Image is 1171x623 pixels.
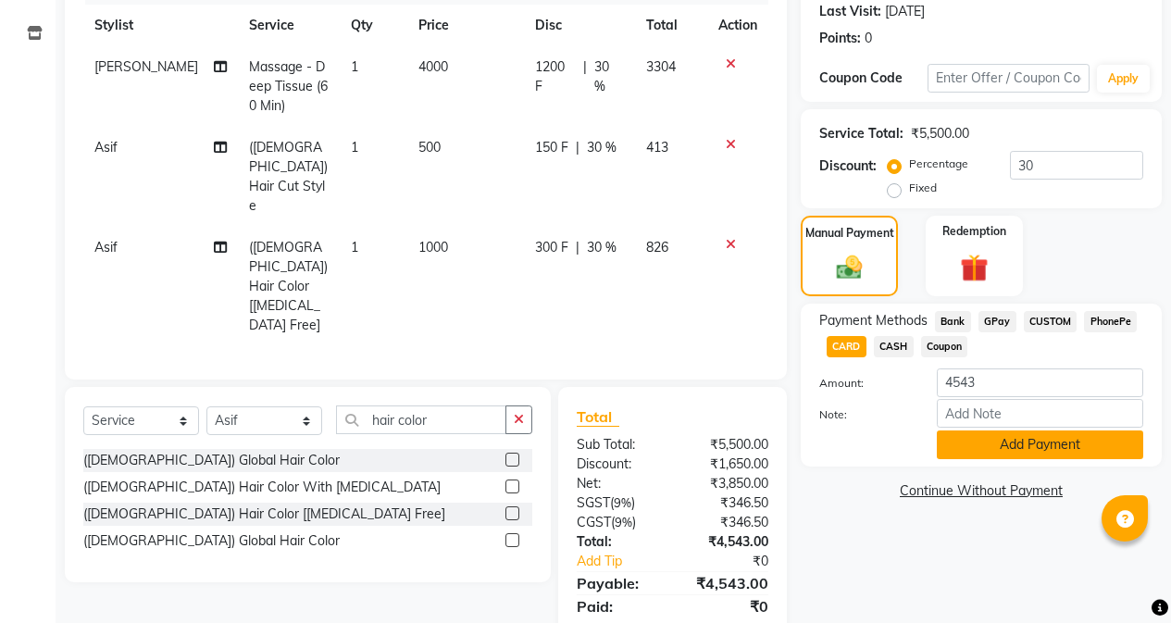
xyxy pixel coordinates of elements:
label: Percentage [909,156,968,172]
span: 30 % [587,238,617,257]
input: Enter Offer / Coupon Code [928,64,1090,93]
th: Disc [524,5,635,46]
input: Add Note [937,399,1143,428]
div: ₹4,543.00 [672,532,782,552]
label: Fixed [909,180,937,196]
span: [PERSON_NAME] [94,58,198,75]
th: Price [407,5,524,46]
th: Stylist [83,5,238,46]
label: Note: [805,406,923,423]
div: Points: [819,29,861,48]
span: PhonePe [1084,311,1137,332]
div: ( ) [563,493,673,513]
span: 1 [351,58,358,75]
label: Redemption [942,223,1006,240]
div: ([DEMOGRAPHIC_DATA]) Hair Color With [MEDICAL_DATA] [83,478,441,497]
span: CARD [827,336,866,357]
div: ₹0 [691,552,782,571]
div: ₹5,500.00 [911,124,969,143]
span: CASH [874,336,914,357]
div: ([DEMOGRAPHIC_DATA]) Global Hair Color [83,451,340,470]
span: Asif [94,239,118,255]
span: 300 F [535,238,568,257]
img: _cash.svg [828,253,871,282]
span: 826 [646,239,668,255]
div: ₹0 [672,595,782,617]
div: Sub Total: [563,435,673,455]
div: Discount: [563,455,673,474]
div: ₹4,543.00 [672,572,782,594]
div: Total: [563,532,673,552]
div: ₹346.50 [672,513,782,532]
input: Search or Scan [336,405,506,434]
div: Net: [563,474,673,493]
span: | [583,57,587,96]
button: Add Payment [937,430,1143,459]
span: 1 [351,239,358,255]
div: Payable: [563,572,673,594]
th: Qty [340,5,407,46]
span: 4000 [418,58,448,75]
span: Bank [935,311,971,332]
span: 30 % [587,138,617,157]
div: Last Visit: [819,2,881,21]
div: ₹1,650.00 [672,455,782,474]
span: Asif [94,139,118,156]
span: 1000 [418,239,448,255]
div: ₹5,500.00 [672,435,782,455]
div: Discount: [819,156,877,176]
span: 413 [646,139,668,156]
span: 9% [615,515,632,530]
a: Add Tip [563,552,691,571]
div: 0 [865,29,872,48]
span: 500 [418,139,441,156]
a: Continue Without Payment [804,481,1158,501]
span: 9% [614,495,631,510]
span: 30 % [594,57,624,96]
span: SGST [577,494,610,511]
span: 3304 [646,58,676,75]
span: GPay [978,311,1016,332]
span: CUSTOM [1024,311,1078,332]
span: ([DEMOGRAPHIC_DATA]) Hair Cut Style [249,139,328,214]
span: | [576,238,579,257]
span: Coupon [921,336,968,357]
th: Action [707,5,768,46]
label: Manual Payment [805,225,894,242]
span: | [576,138,579,157]
div: ( ) [563,513,673,532]
div: Service Total: [819,124,903,143]
img: _gift.svg [952,251,997,285]
div: ₹346.50 [672,493,782,513]
span: Total [577,407,619,427]
input: Amount [937,368,1143,397]
div: ([DEMOGRAPHIC_DATA]) Hair Color [[MEDICAL_DATA] Free] [83,505,445,524]
span: 1200 F [535,57,576,96]
span: ([DEMOGRAPHIC_DATA]) Hair Color [[MEDICAL_DATA] Free] [249,239,328,333]
span: CGST [577,514,611,530]
label: Amount: [805,375,923,392]
button: Apply [1097,65,1150,93]
th: Total [635,5,707,46]
span: 150 F [535,138,568,157]
div: [DATE] [885,2,925,21]
span: 1 [351,139,358,156]
span: Payment Methods [819,311,928,330]
div: ₹3,850.00 [672,474,782,493]
div: Coupon Code [819,69,928,88]
span: Massage - Deep Tissue (60 Min) [249,58,328,114]
th: Service [238,5,340,46]
div: Paid: [563,595,673,617]
div: ([DEMOGRAPHIC_DATA]) Global Hair Color [83,531,340,551]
